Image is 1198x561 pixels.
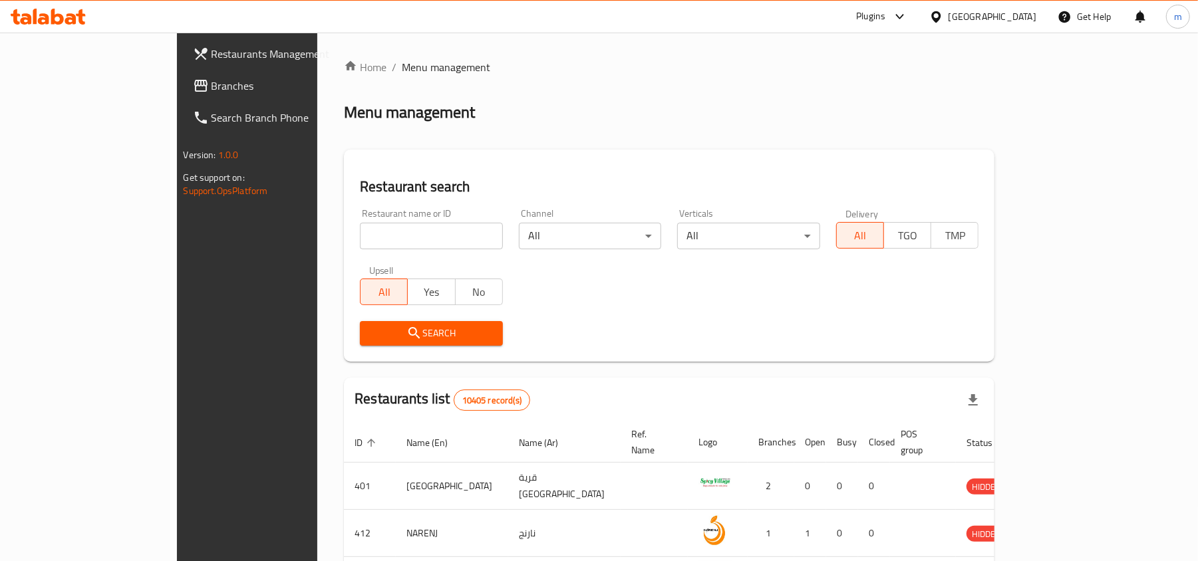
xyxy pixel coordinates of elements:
[396,463,508,510] td: [GEOGRAPHIC_DATA]
[949,9,1036,24] div: [GEOGRAPHIC_DATA]
[355,435,380,451] span: ID
[360,321,503,346] button: Search
[402,59,490,75] span: Menu management
[360,223,503,249] input: Search for restaurant name or ID..
[407,279,455,305] button: Yes
[858,510,890,557] td: 0
[355,389,530,411] h2: Restaurants list
[461,282,498,302] span: No
[360,177,978,197] h2: Restaurant search
[748,510,794,557] td: 1
[184,169,245,186] span: Get support on:
[454,390,530,411] div: Total records count
[836,222,884,249] button: All
[218,146,239,164] span: 1.0.0
[842,226,879,245] span: All
[937,226,973,245] span: TMP
[967,526,1006,542] span: HIDDEN
[794,463,826,510] td: 0
[826,463,858,510] td: 0
[967,526,1006,542] div: HIDDEN
[413,282,450,302] span: Yes
[1174,9,1182,24] span: m
[371,325,492,342] span: Search
[858,422,890,463] th: Closed
[967,479,1006,495] span: HIDDEN
[360,279,408,305] button: All
[931,222,978,249] button: TMP
[967,479,1006,495] div: HIDDEN
[182,38,377,70] a: Restaurants Management
[369,265,394,275] label: Upsell
[519,435,575,451] span: Name (Ar)
[392,59,396,75] li: /
[212,46,367,62] span: Restaurants Management
[957,384,989,416] div: Export file
[406,435,465,451] span: Name (En)
[184,146,216,164] span: Version:
[698,467,732,500] img: Spicy Village
[883,222,931,249] button: TGO
[184,182,268,199] a: Support.OpsPlatform
[455,279,503,305] button: No
[366,282,402,302] span: All
[396,510,508,557] td: NARENJ
[454,394,529,407] span: 10405 record(s)
[901,426,940,458] span: POS group
[688,422,748,463] th: Logo
[748,463,794,510] td: 2
[889,226,926,245] span: TGO
[519,223,662,249] div: All
[826,422,858,463] th: Busy
[212,78,367,94] span: Branches
[677,223,820,249] div: All
[856,9,885,25] div: Plugins
[698,514,732,547] img: NARENJ
[508,510,621,557] td: نارنج
[794,510,826,557] td: 1
[182,70,377,102] a: Branches
[212,110,367,126] span: Search Branch Phone
[826,510,858,557] td: 0
[182,102,377,134] a: Search Branch Phone
[344,102,475,123] h2: Menu management
[858,463,890,510] td: 0
[845,209,879,218] label: Delivery
[344,59,994,75] nav: breadcrumb
[967,435,1010,451] span: Status
[748,422,794,463] th: Branches
[508,463,621,510] td: قرية [GEOGRAPHIC_DATA]
[631,426,672,458] span: Ref. Name
[794,422,826,463] th: Open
